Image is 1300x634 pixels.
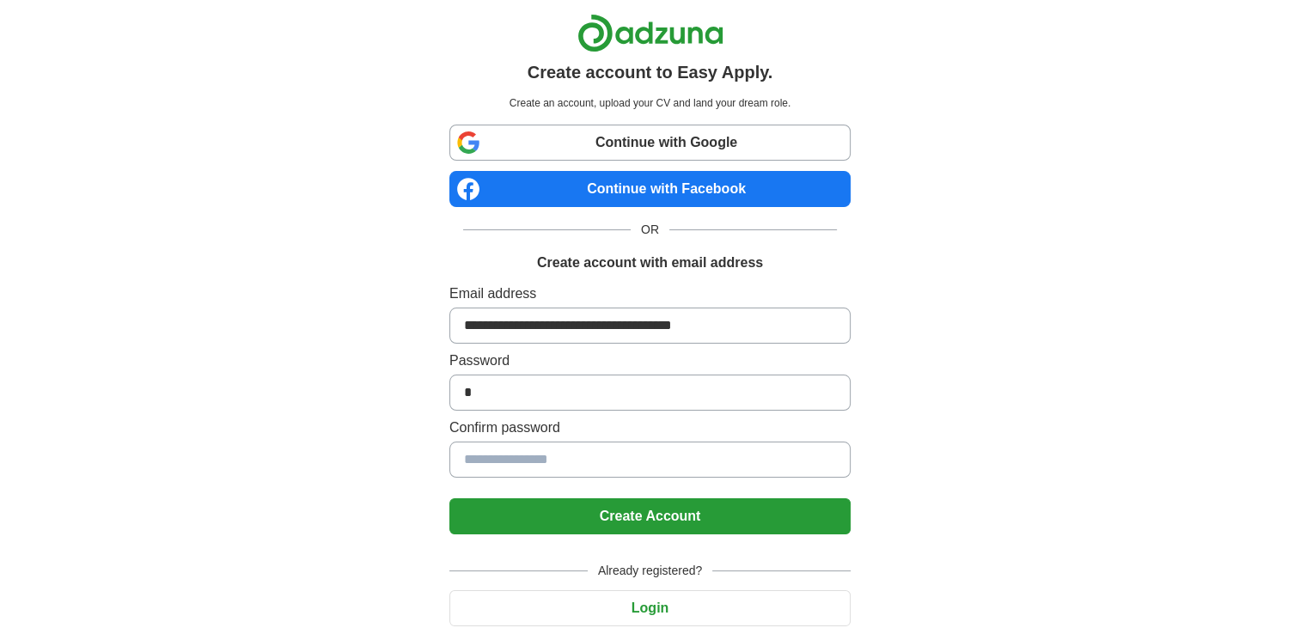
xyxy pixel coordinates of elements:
[449,351,851,371] label: Password
[449,418,851,438] label: Confirm password
[449,498,851,534] button: Create Account
[588,562,712,580] span: Already registered?
[449,600,851,615] a: Login
[449,125,851,161] a: Continue with Google
[631,221,669,239] span: OR
[449,283,851,304] label: Email address
[449,171,851,207] a: Continue with Facebook
[449,590,851,626] button: Login
[577,14,723,52] img: Adzuna logo
[537,253,763,273] h1: Create account with email address
[453,95,847,111] p: Create an account, upload your CV and land your dream role.
[528,59,773,85] h1: Create account to Easy Apply.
